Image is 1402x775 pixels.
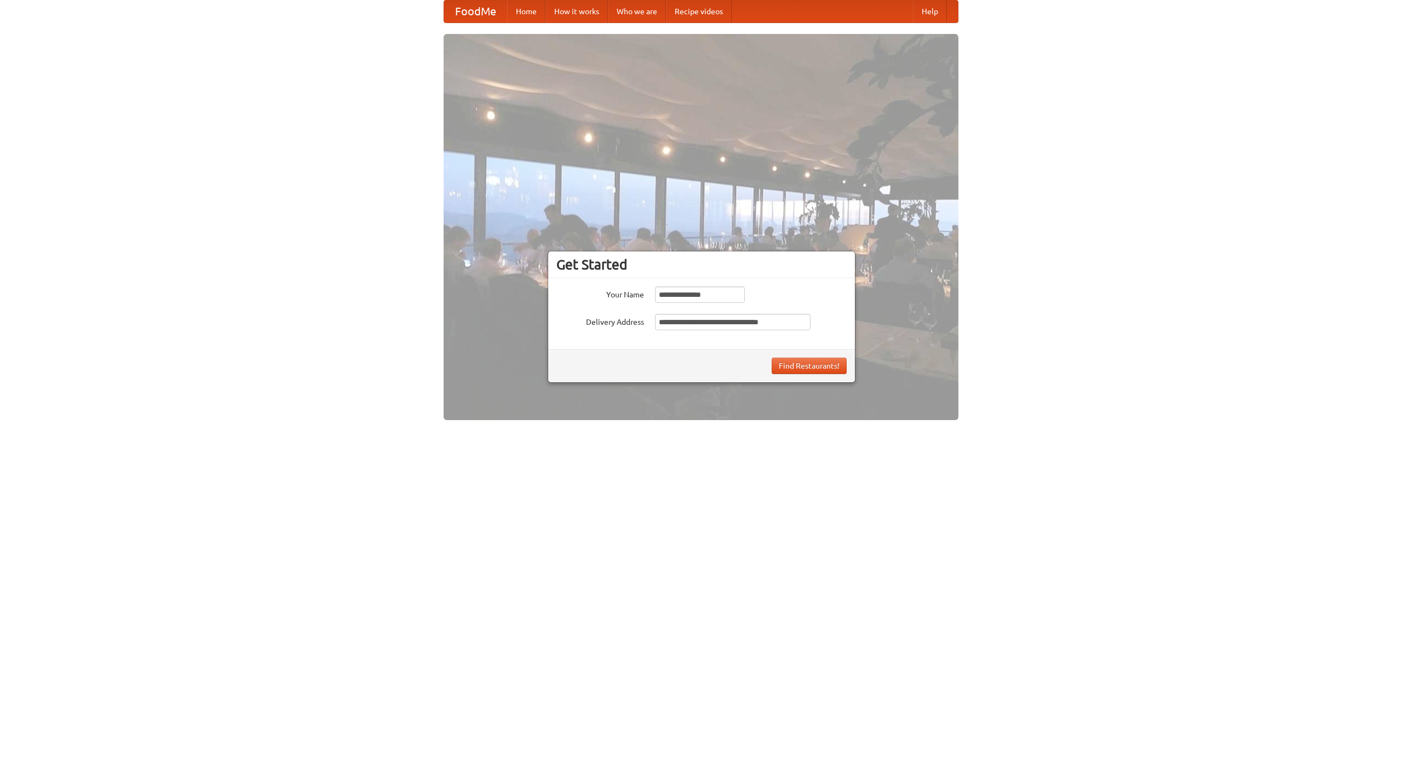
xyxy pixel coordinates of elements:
button: Find Restaurants! [772,358,847,374]
a: Recipe videos [666,1,732,22]
label: Your Name [556,286,644,300]
a: Home [507,1,545,22]
a: Who we are [608,1,666,22]
label: Delivery Address [556,314,644,328]
a: Help [913,1,947,22]
a: How it works [545,1,608,22]
h3: Get Started [556,256,847,273]
a: FoodMe [444,1,507,22]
